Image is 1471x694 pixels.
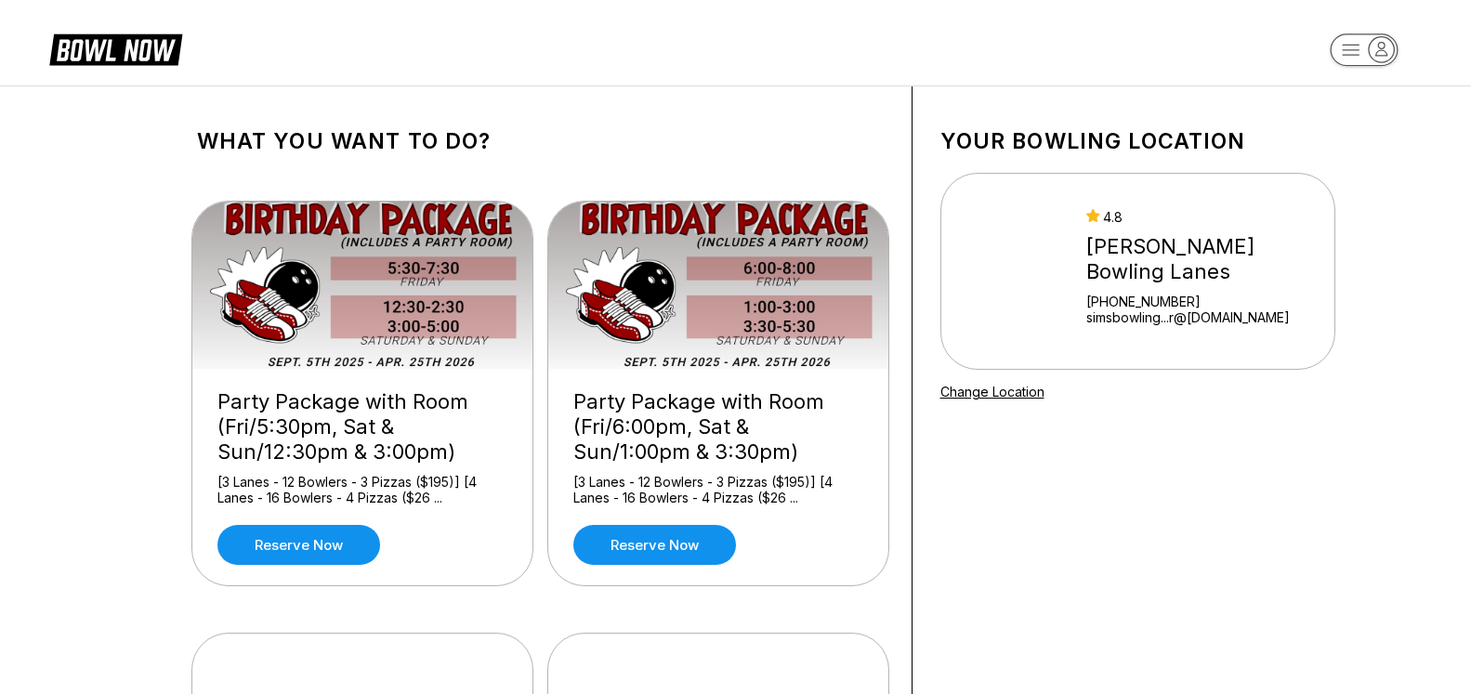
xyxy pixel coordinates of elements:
div: Party Package with Room (Fri/5:30pm, Sat & Sun/12:30pm & 3:00pm) [217,389,507,465]
h1: Your bowling location [940,128,1335,154]
div: Party Package with Room (Fri/6:00pm, Sat & Sun/1:00pm & 3:30pm) [573,389,863,465]
h1: What you want to do? [197,128,884,154]
a: Reserve now [573,525,736,565]
div: [PERSON_NAME] Bowling Lanes [1086,234,1325,284]
div: [3 Lanes - 12 Bowlers - 3 Pizzas ($195)] [4 Lanes - 16 Bowlers - 4 Pizzas ($26 ... [217,474,507,506]
img: Party Package with Room (Fri/5:30pm, Sat & Sun/12:30pm & 3:00pm) [192,202,534,369]
img: Party Package with Room (Fri/6:00pm, Sat & Sun/1:00pm & 3:30pm) [548,202,890,369]
div: [3 Lanes - 12 Bowlers - 3 Pizzas ($195)] [4 Lanes - 16 Bowlers - 4 Pizzas ($26 ... [573,474,863,506]
a: Change Location [940,384,1044,399]
div: [PHONE_NUMBER] [1086,294,1325,309]
div: 4.8 [1086,209,1325,225]
a: simsbowling...r@[DOMAIN_NAME] [1086,309,1325,325]
a: Reserve now [217,525,380,565]
img: Sims Bowling Lanes [965,202,1070,341]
